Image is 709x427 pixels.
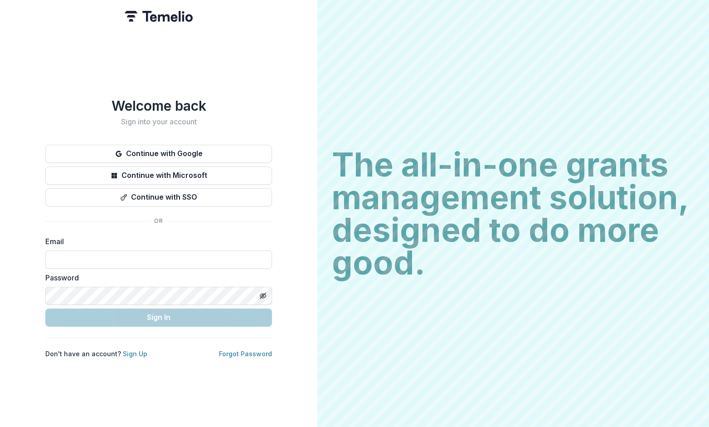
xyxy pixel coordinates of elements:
[123,350,147,358] a: Sign Up
[125,11,193,22] img: Temelio
[45,272,267,283] label: Password
[45,236,267,247] label: Email
[45,98,272,114] h1: Welcome back
[45,145,272,163] button: Continue with Google
[45,188,272,206] button: Continue with SSO
[219,350,272,358] a: Forgot Password
[45,118,272,126] h2: Sign into your account
[45,349,147,358] p: Don't have an account?
[256,289,270,303] button: Toggle password visibility
[45,167,272,185] button: Continue with Microsoft
[45,309,272,327] button: Sign In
